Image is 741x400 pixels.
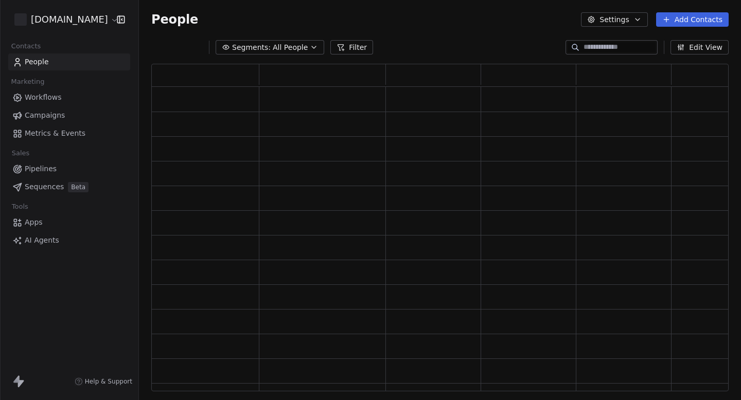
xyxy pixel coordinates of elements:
a: Workflows [8,89,130,106]
span: Sequences [25,181,64,192]
button: [DOMAIN_NAME] [12,11,110,28]
span: All People [273,42,308,53]
a: Metrics & Events [8,125,130,142]
a: Pipelines [8,160,130,177]
button: Filter [330,40,373,54]
span: Campaigns [25,110,65,121]
span: [DOMAIN_NAME] [31,13,108,26]
button: Add Contacts [656,12,729,27]
a: People [8,53,130,70]
a: Campaigns [8,107,130,124]
a: AI Agents [8,232,130,249]
span: Segments: [232,42,271,53]
span: Pipelines [25,163,57,174]
button: Settings [581,12,647,27]
a: Help & Support [75,377,132,386]
button: Edit View [671,40,729,54]
span: Apps [25,217,43,228]
a: Apps [8,214,130,231]
span: Tools [7,199,32,214]
span: Marketing [7,74,49,89]
span: Metrics & Events [25,128,85,139]
span: Sales [7,146,34,161]
span: Beta [68,182,89,192]
a: SequencesBeta [8,178,130,195]
span: People [151,12,198,27]
span: Contacts [7,39,45,54]
span: Help & Support [85,377,132,386]
span: AI Agents [25,235,59,246]
span: Workflows [25,92,62,103]
span: People [25,57,49,67]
